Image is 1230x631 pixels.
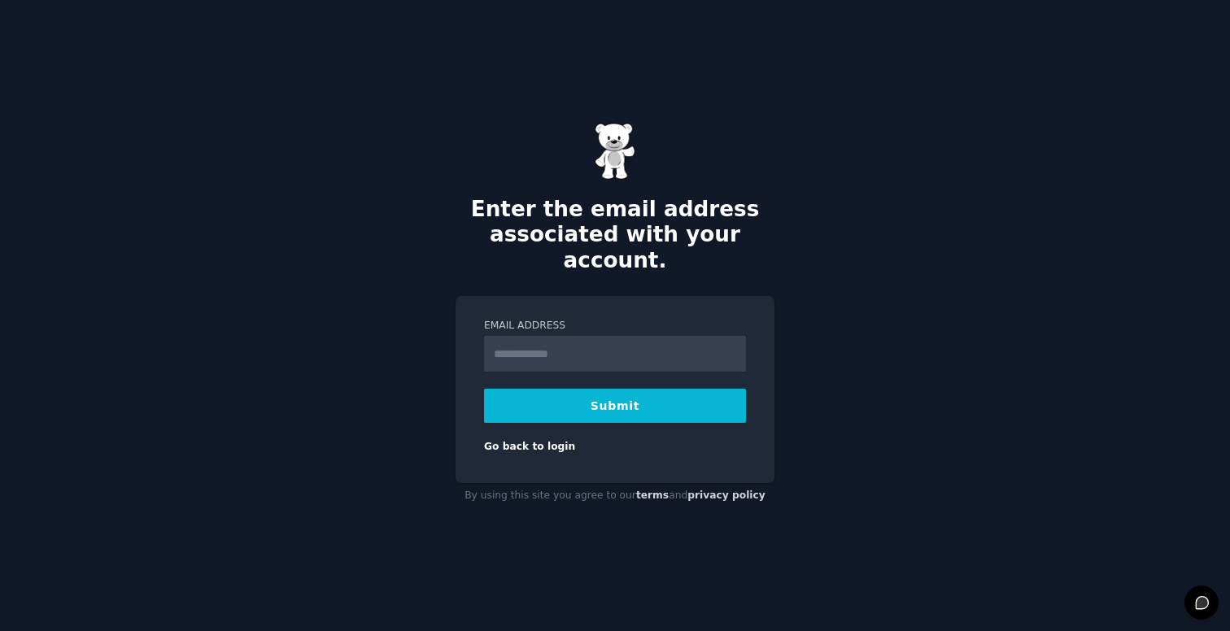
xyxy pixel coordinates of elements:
[484,441,575,452] a: Go back to login
[484,389,746,423] button: Submit
[636,490,669,501] a: terms
[687,490,765,501] a: privacy policy
[456,197,774,274] h2: Enter the email address associated with your account.
[484,319,746,333] label: Email Address
[456,483,774,509] div: By using this site you agree to our and
[595,123,635,180] img: Gummy Bear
